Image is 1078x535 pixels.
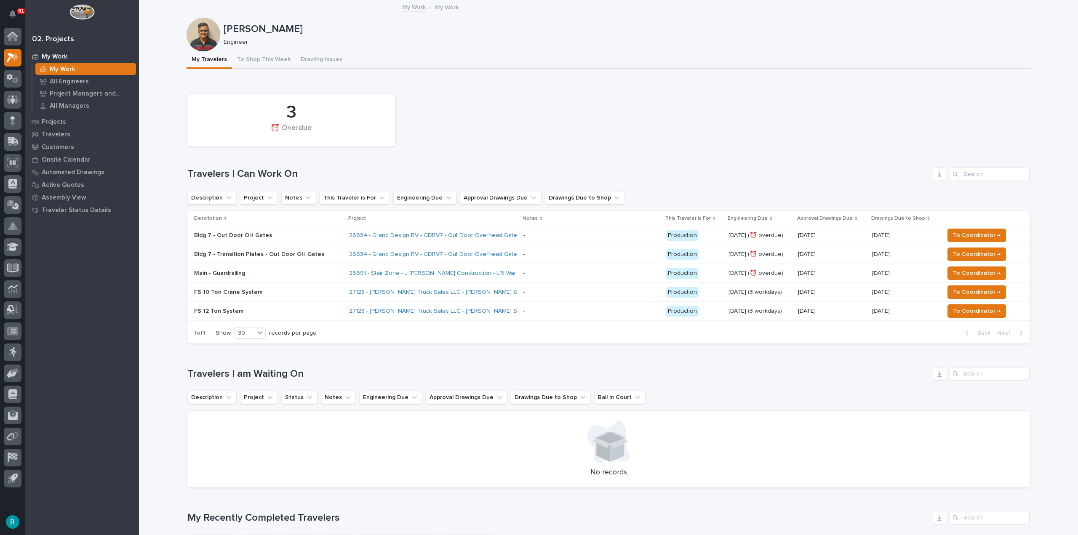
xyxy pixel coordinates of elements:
[194,232,342,239] p: Bldg 7 - Out Door OH Gates
[42,144,74,151] p: Customers
[953,306,1001,316] span: To Coordinator →
[25,191,139,204] a: Assembly View
[50,90,133,98] p: Project Managers and Engineers
[872,268,891,277] p: [DATE]
[871,214,925,223] p: Drawings Due to Shop
[197,468,1019,477] p: No records
[187,323,212,343] p: 1 of 1
[523,270,525,277] div: -
[269,330,317,337] p: records per page
[798,289,865,296] p: [DATE]
[545,191,625,205] button: Drawings Due to Shop
[947,248,1006,261] button: To Coordinator →
[797,214,853,223] p: Approval Drawings Due
[69,4,94,20] img: Workspace Logo
[281,391,318,404] button: Status
[950,168,1030,181] input: Search
[187,168,929,180] h1: Travelers I Can Work On
[349,270,537,277] a: 26691 - Stair Zone - J [PERSON_NAME] Construction - LRI Warehouse
[187,245,1030,264] tr: Bldg 7 - Transition Plates - Out Door OH Gates26634 - Grand Design RV - GDRV7 - Out Door Overhead...
[666,249,699,260] div: Production
[947,229,1006,242] button: To Coordinator →
[32,100,139,112] a: All Managers
[666,268,699,279] div: Production
[393,191,456,205] button: Engineering Due
[240,391,278,404] button: Project
[4,513,21,531] button: users-avatar
[349,251,528,258] a: 26634 - Grand Design RV - GDRV7 - Out Door Overhead Gates (2)
[25,115,139,128] a: Projects
[728,308,791,315] p: [DATE] (3 workdays)
[321,391,356,404] button: Notes
[187,51,232,69] button: My Travelers
[666,287,699,298] div: Production
[349,308,536,315] a: 27128 - [PERSON_NAME] Truck Sales LLC - [PERSON_NAME] Systems
[950,367,1030,381] input: Search
[953,230,1001,240] span: To Coordinator →
[42,181,84,189] p: Active Quotes
[187,368,929,380] h1: Travelers I am Waiting On
[232,51,296,69] button: To Shop This Week
[32,63,139,75] a: My Work
[972,329,990,337] span: Back
[728,214,768,223] p: Engineering Due
[359,391,422,404] button: Engineering Due
[194,251,342,258] p: Bldg 7 - Transition Plates - Out Door OH Gates
[523,289,525,296] div: -
[348,214,366,223] p: Project
[947,285,1006,299] button: To Coordinator →
[523,308,525,315] div: -
[320,191,390,205] button: This Traveler is For
[187,264,1030,283] tr: Main - Guardrailing26691 - Stair Zone - J [PERSON_NAME] Construction - LRI Warehouse - Production...
[349,289,536,296] a: 27128 - [PERSON_NAME] Truck Sales LLC - [PERSON_NAME] Systems
[798,232,865,239] p: [DATE]
[523,251,525,258] div: -
[281,191,316,205] button: Notes
[25,204,139,216] a: Traveler Status Details
[240,191,278,205] button: Project
[25,178,139,191] a: Active Quotes
[216,330,231,337] p: Show
[511,391,591,404] button: Drawings Due to Shop
[187,283,1030,302] tr: FS 10 Ton Crane System27128 - [PERSON_NAME] Truck Sales LLC - [PERSON_NAME] Systems - Production[...
[32,88,139,99] a: Project Managers and Engineers
[202,124,381,141] div: ⏰ Overdue
[25,141,139,153] a: Customers
[460,191,542,205] button: Approval Drawings Due
[523,214,538,223] p: Notes
[19,8,24,14] p: 61
[953,268,1001,278] span: To Coordinator →
[4,5,21,23] button: Notifications
[42,53,67,61] p: My Work
[872,306,891,315] p: [DATE]
[50,102,89,110] p: All Managers
[994,329,1030,337] button: Next
[953,287,1001,297] span: To Coordinator →
[435,2,459,11] p: My Work
[666,230,699,241] div: Production
[25,50,139,63] a: My Work
[958,329,994,337] button: Back
[728,270,791,277] p: [DATE] (⏰ overdue)
[950,511,1030,524] input: Search
[187,191,237,205] button: Description
[187,226,1030,245] tr: Bldg 7 - Out Door OH Gates26634 - Grand Design RV - GDRV7 - Out Door Overhead Gates (2) - Product...
[187,391,237,404] button: Description
[235,329,255,338] div: 30
[402,2,426,11] a: My Work
[872,287,891,296] p: [DATE]
[997,329,1016,337] span: Next
[50,78,89,85] p: All Engineers
[42,169,104,176] p: Automated Drawings
[25,166,139,178] a: Automated Drawings
[50,66,75,73] p: My Work
[194,270,342,277] p: Main - Guardrailing
[594,391,646,404] button: Ball in Court
[947,266,1006,280] button: To Coordinator →
[728,289,791,296] p: [DATE] (3 workdays)
[194,289,342,296] p: FS 10 Ton Crane System
[187,302,1030,321] tr: FS 12 Ton System27128 - [PERSON_NAME] Truck Sales LLC - [PERSON_NAME] Systems - Production[DATE] ...
[426,391,507,404] button: Approval Drawings Due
